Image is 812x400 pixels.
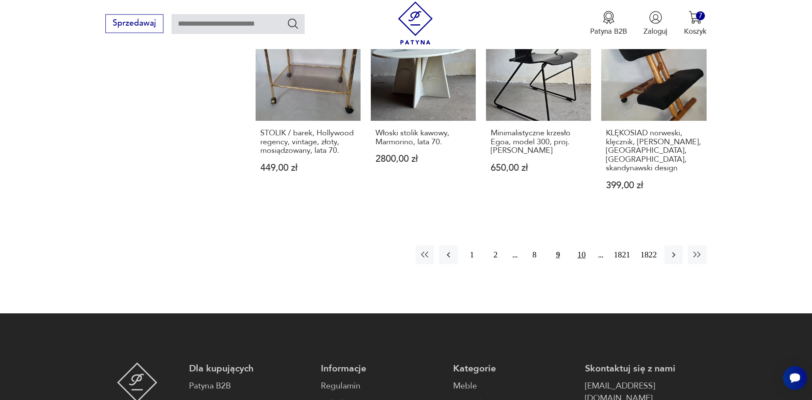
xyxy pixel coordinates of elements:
[371,16,476,210] a: Włoski stolik kawowy, Marmorino, lata 70.Włoski stolik kawowy, Marmorino, lata 70.2800,00 zł
[375,129,471,146] h3: Włoski stolik kawowy, Marmorino, lata 70.
[491,129,587,155] h3: Minimalistyczne krzesło Egoa, model 300, proj. [PERSON_NAME]
[453,362,575,375] p: Kategorie
[590,26,627,36] p: Patyna B2B
[684,26,707,36] p: Koszyk
[572,245,591,264] button: 10
[491,164,587,172] p: 650,00 zł
[394,1,437,44] img: Patyna - sklep z meblami i dekoracjami vintage
[684,11,707,36] button: 7Koszyk
[549,245,567,264] button: 9
[585,362,707,375] p: Skontaktuj się z nami
[256,16,361,210] a: STOLIK / barek, Hollywood regency, vintage, złoty, mosiądzowany, lata 70.STOLIK / barek, Hollywoo...
[602,11,615,24] img: Ikona medalu
[486,245,505,264] button: 2
[105,20,163,27] a: Sprzedawaj
[643,26,667,36] p: Zaloguj
[463,245,481,264] button: 1
[590,11,627,36] a: Ikona medaluPatyna B2B
[590,11,627,36] button: Patyna B2B
[287,17,299,29] button: Szukaj
[606,181,702,190] p: 399,00 zł
[638,245,659,264] button: 1822
[649,11,662,24] img: Ikonka użytkownika
[260,129,356,155] h3: STOLIK / barek, Hollywood regency, vintage, złoty, mosiądzowany, lata 70.
[321,362,442,375] p: Informacje
[260,164,356,172] p: 449,00 zł
[189,362,311,375] p: Dla kupujących
[601,16,706,210] a: KlasykKLĘKOSIAD norweski, klęcznik, PETER OPSVIK, STOKKE, Norwegia, skandynawski designKLĘKOSIAD ...
[643,11,667,36] button: Zaloguj
[321,380,442,392] a: Regulamin
[696,11,705,20] div: 7
[189,380,311,392] a: Patyna B2B
[689,11,702,24] img: Ikona koszyka
[375,155,471,164] p: 2800,00 zł
[525,245,544,264] button: 8
[105,14,163,33] button: Sprzedawaj
[783,366,807,390] iframe: Smartsupp widget button
[453,380,575,392] a: Meble
[486,16,591,210] a: Minimalistyczne krzesło Egoa, model 300, proj. Josep MoraMinimalistyczne krzesło Egoa, model 300,...
[606,129,702,172] h3: KLĘKOSIAD norweski, klęcznik, [PERSON_NAME], [GEOGRAPHIC_DATA], [GEOGRAPHIC_DATA], skandynawski d...
[611,245,633,264] button: 1821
